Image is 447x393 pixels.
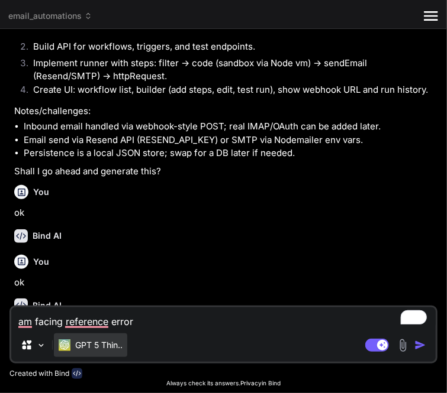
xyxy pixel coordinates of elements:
img: icon [414,339,426,351]
li: Implement runner with steps: filter → code (sandbox via Node vm) → sendEmail (Resend/SMTP) → http... [24,57,435,83]
p: Notes/challenges: [14,105,435,118]
h6: Bind AI [33,230,62,242]
h6: You [33,256,49,268]
li: Email send via Resend API (RESEND_API_KEY) or SMTP via Nodemailer env vars. [24,134,435,147]
img: GPT 5 Thinking Medium [59,339,70,351]
h6: You [33,186,49,198]
p: Always check its answers. in Bind [9,379,438,388]
img: bind-logo [72,368,82,379]
span: email_automations [8,10,92,22]
p: Shall I go ahead and generate this? [14,165,435,178]
h6: Bind AI [33,300,62,311]
li: Inbound email handled via webhook-style POST; real IMAP/OAuth can be added later. [24,120,435,134]
li: Build API for workflows, triggers, and test endpoints. [24,40,435,57]
span: Privacy [240,379,262,386]
p: Created with Bind [9,369,69,378]
textarea: To enrich screen reader interactions, please activate Accessibility in Grammarly extension settings [11,307,436,329]
p: ok [14,276,435,290]
img: attachment [396,339,410,352]
li: Persistence is a local JSON store; swap for a DB later if needed. [24,147,435,160]
p: ok [14,206,435,220]
p: GPT 5 Thin.. [75,339,123,351]
img: Pick Models [36,340,46,350]
li: Create UI: workflow list, builder (add steps, edit, test run), show webhook URL and run history. [24,83,435,100]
